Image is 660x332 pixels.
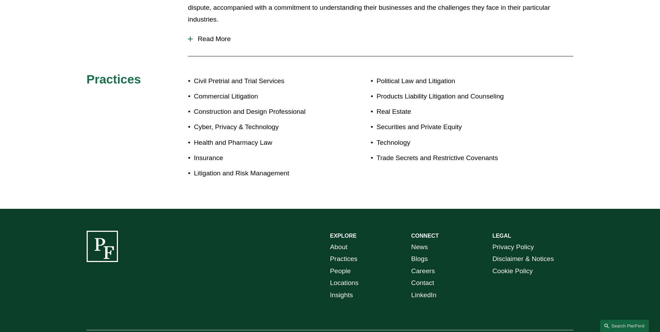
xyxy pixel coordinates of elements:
[194,106,330,118] p: Construction and Design Professional
[492,233,511,239] strong: LEGAL
[411,233,439,239] strong: CONNECT
[376,75,533,87] p: Political Law and Litigation
[492,265,533,277] a: Cookie Policy
[193,35,573,43] span: Read More
[376,152,533,164] p: Trade Secrets and Restrictive Covenants
[194,121,330,133] p: Cyber, Privacy & Technology
[330,241,348,253] a: About
[330,233,357,239] strong: EXPLORE
[194,137,330,149] p: Health and Pharmacy Law
[376,90,533,103] p: Products Liability Litigation and Counseling
[411,265,435,277] a: Careers
[376,137,533,149] p: Technology
[492,253,554,265] a: Disclaimer & Notices
[600,320,649,332] a: Search this site
[194,90,330,103] p: Commercial Litigation
[330,253,358,265] a: Practices
[188,30,573,48] button: Read More
[411,241,428,253] a: News
[376,106,533,118] p: Real Estate
[492,241,534,253] a: Privacy Policy
[411,289,437,301] a: LinkedIn
[330,277,359,289] a: Locations
[376,121,533,133] p: Securities and Private Equity
[194,75,330,87] p: Civil Pretrial and Trial Services
[194,152,330,164] p: Insurance
[87,72,141,86] span: Practices
[330,289,353,301] a: Insights
[411,253,428,265] a: Blogs
[330,265,351,277] a: People
[194,167,330,180] p: Litigation and Risk Management
[411,277,434,289] a: Contact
